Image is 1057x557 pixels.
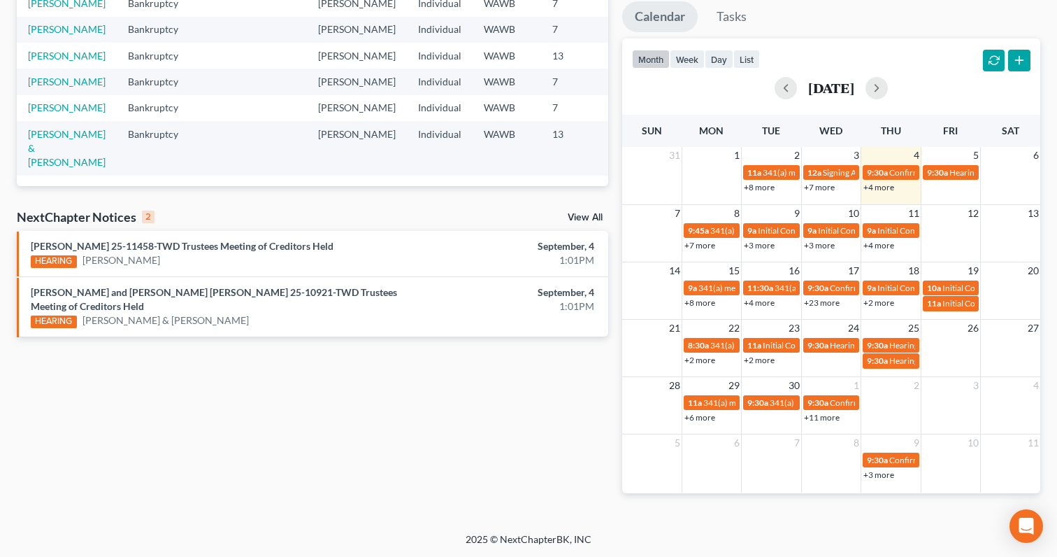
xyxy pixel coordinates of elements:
[17,209,154,225] div: NextChapter Notices
[407,69,473,94] td: Individual
[867,167,888,178] span: 9:30a
[807,225,817,236] span: 9a
[793,435,801,451] span: 7
[804,182,835,192] a: +7 more
[775,283,984,293] span: 341(a) meeting for [PERSON_NAME] & [PERSON_NAME]
[1009,509,1043,543] div: Open Intercom Messenger
[912,377,921,394] span: 2
[1032,377,1040,394] span: 4
[747,340,761,351] span: 11a
[763,167,898,178] span: 341(a) meeting for [PERSON_NAME]
[867,455,888,465] span: 9:30a
[704,1,759,32] a: Tasks
[852,435,861,451] span: 8
[142,211,154,223] div: 2
[867,340,888,351] span: 9:30a
[881,125,901,136] span: Thu
[763,340,883,351] span: Initial Consultation Appointment
[415,253,594,267] div: 1:01PM
[28,101,106,113] a: [PERSON_NAME]
[808,80,854,95] h2: [DATE]
[793,147,801,164] span: 2
[830,340,1013,351] span: Hearing for [PERSON_NAME] & [PERSON_NAME]
[927,167,948,178] span: 9:30a
[407,95,473,121] td: Individual
[823,167,998,178] span: Signing Appointment Date for [PERSON_NAME]
[787,377,801,394] span: 30
[407,121,473,175] td: Individual
[705,50,733,69] button: day
[804,297,840,308] a: +23 more
[407,17,473,43] td: Individual
[927,283,941,293] span: 10a
[1032,147,1040,164] span: 6
[117,43,204,69] td: Bankruptcy
[793,205,801,222] span: 9
[770,397,905,408] span: 341(a) meeting for [PERSON_NAME]
[727,262,741,279] span: 15
[863,240,894,251] a: +4 more
[473,121,541,175] td: WAWB
[28,128,106,168] a: [PERSON_NAME] & [PERSON_NAME]
[473,69,541,94] td: WAWB
[82,253,160,267] a: [PERSON_NAME]
[867,283,876,293] span: 9a
[907,320,921,337] span: 25
[966,205,980,222] span: 12
[907,262,921,279] span: 18
[818,225,938,236] span: Initial Consultation Appointment
[82,313,249,327] a: [PERSON_NAME] & [PERSON_NAME]
[688,283,697,293] span: 9a
[307,17,407,43] td: [PERSON_NAME]
[541,69,611,94] td: 7
[31,240,333,252] a: [PERSON_NAME] 25-11458-TWD Trustees Meeting of Creditors Held
[972,377,980,394] span: 3
[684,240,715,251] a: +7 more
[733,435,741,451] span: 6
[673,435,682,451] span: 5
[733,147,741,164] span: 1
[668,377,682,394] span: 28
[541,95,611,121] td: 7
[31,316,77,328] div: HEARING
[307,121,407,175] td: [PERSON_NAME]
[668,320,682,337] span: 21
[867,355,888,366] span: 9:30a
[927,298,941,309] span: 11a
[688,340,709,351] span: 8:30a
[966,435,980,451] span: 10
[1026,262,1040,279] span: 20
[699,125,724,136] span: Mon
[688,397,702,408] span: 11a
[733,50,760,69] button: list
[867,225,876,236] span: 9a
[1026,205,1040,222] span: 13
[684,412,715,423] a: +6 more
[473,95,541,121] td: WAWB
[747,397,768,408] span: 9:30a
[710,340,919,351] span: 341(a) meeting for [PERSON_NAME] & [PERSON_NAME]
[847,262,861,279] span: 17
[668,262,682,279] span: 14
[733,205,741,222] span: 8
[31,286,397,312] a: [PERSON_NAME] and [PERSON_NAME] [PERSON_NAME] 25-10921-TWD Trustees Meeting of Creditors Held
[415,239,594,253] div: September, 4
[819,125,842,136] span: Wed
[877,225,998,236] span: Initial Consultation Appointment
[473,43,541,69] td: WAWB
[668,147,682,164] span: 31
[670,50,705,69] button: week
[688,225,709,236] span: 9:45a
[847,205,861,222] span: 10
[642,125,662,136] span: Sun
[966,262,980,279] span: 19
[747,167,761,178] span: 11a
[758,225,878,236] span: Initial Consultation Appointment
[863,182,894,192] a: +4 more
[912,147,921,164] span: 4
[889,355,998,366] span: Hearing for [PERSON_NAME]
[117,95,204,121] td: Bankruptcy
[684,355,715,365] a: +2 more
[744,297,775,308] a: +4 more
[117,69,204,94] td: Bankruptcy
